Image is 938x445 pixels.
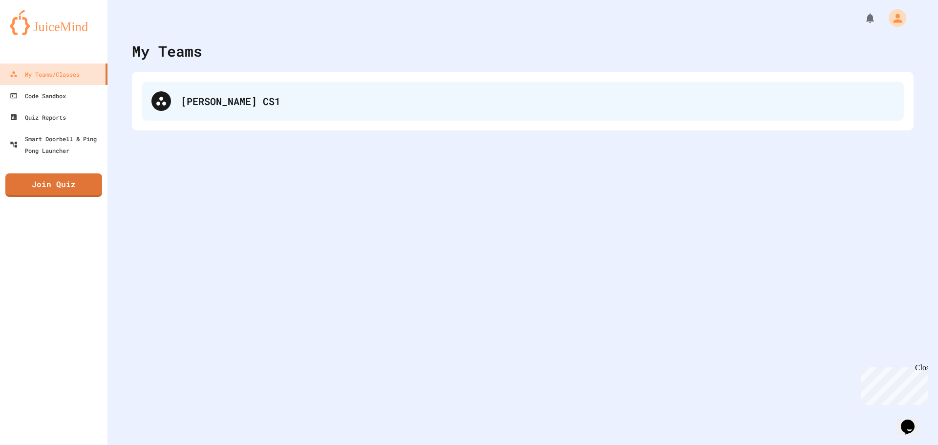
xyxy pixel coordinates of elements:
a: Join Quiz [5,173,102,197]
div: Chat with us now!Close [4,4,67,62]
div: Smart Doorbell & Ping Pong Launcher [10,133,104,156]
img: logo-orange.svg [10,10,98,35]
div: My Teams/Classes [10,68,80,80]
iframe: chat widget [857,363,928,405]
div: My Teams [132,40,202,62]
iframe: chat widget [897,406,928,435]
div: [PERSON_NAME] CS1 [142,82,904,121]
div: [PERSON_NAME] CS1 [181,94,894,108]
div: My Account [878,7,909,29]
div: Quiz Reports [10,111,66,123]
div: My Notifications [846,10,878,26]
div: Code Sandbox [10,90,66,102]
